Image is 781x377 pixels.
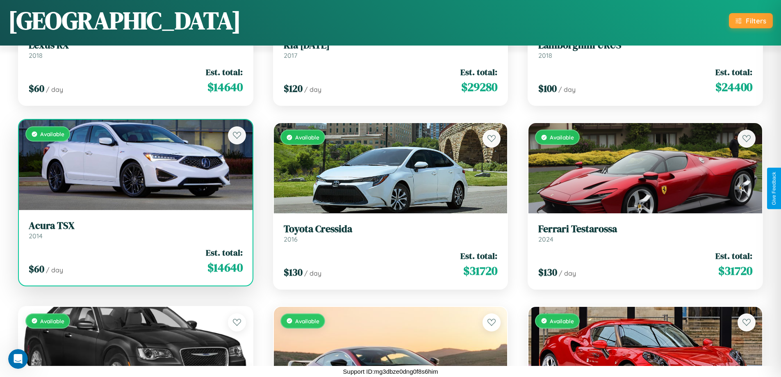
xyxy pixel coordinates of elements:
span: Est. total: [460,66,497,78]
span: / day [558,85,576,94]
button: Filters [729,13,773,28]
span: $ 100 [538,82,557,95]
h3: Kia [DATE] [284,39,498,51]
h3: Toyota Cressida [284,223,498,235]
span: $ 60 [29,82,44,95]
span: 2024 [538,235,553,243]
span: $ 24400 [715,79,752,95]
span: 2017 [284,51,297,59]
a: Lamborghini URUS2018 [538,39,752,59]
div: Filters [746,16,766,25]
span: Available [40,130,64,137]
span: Available [40,318,64,324]
a: Lexus RX2018 [29,39,243,59]
h1: [GEOGRAPHIC_DATA] [8,4,241,37]
span: Available [550,134,574,141]
h3: Acura TSX [29,220,243,232]
span: 2016 [284,235,298,243]
span: Est. total: [460,250,497,262]
span: Available [550,318,574,324]
span: $ 14640 [207,259,243,276]
span: / day [304,269,321,277]
span: $ 31720 [718,263,752,279]
span: $ 31720 [463,263,497,279]
span: Available [295,318,319,324]
span: $ 14640 [207,79,243,95]
span: $ 60 [29,262,44,276]
a: Kia [DATE]2017 [284,39,498,59]
span: 2018 [29,51,43,59]
span: Est. total: [715,66,752,78]
span: / day [559,269,576,277]
span: Available [295,134,319,141]
span: Est. total: [206,247,243,258]
span: / day [46,266,63,274]
a: Ferrari Testarossa2024 [538,223,752,243]
span: / day [46,85,63,94]
span: $ 29280 [461,79,497,95]
span: $ 130 [284,265,303,279]
h3: Lamborghini URUS [538,39,752,51]
span: $ 130 [538,265,557,279]
h3: Ferrari Testarossa [538,223,752,235]
p: Support ID: mg3dbze0dng0f8s6him [343,366,438,377]
div: Give Feedback [771,172,777,205]
span: / day [304,85,321,94]
iframe: Intercom live chat [8,349,28,369]
h3: Lexus RX [29,39,243,51]
span: 2014 [29,232,43,240]
span: $ 120 [284,82,303,95]
span: 2018 [538,51,552,59]
span: Est. total: [715,250,752,262]
a: Acura TSX2014 [29,220,243,240]
span: Est. total: [206,66,243,78]
a: Toyota Cressida2016 [284,223,498,243]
